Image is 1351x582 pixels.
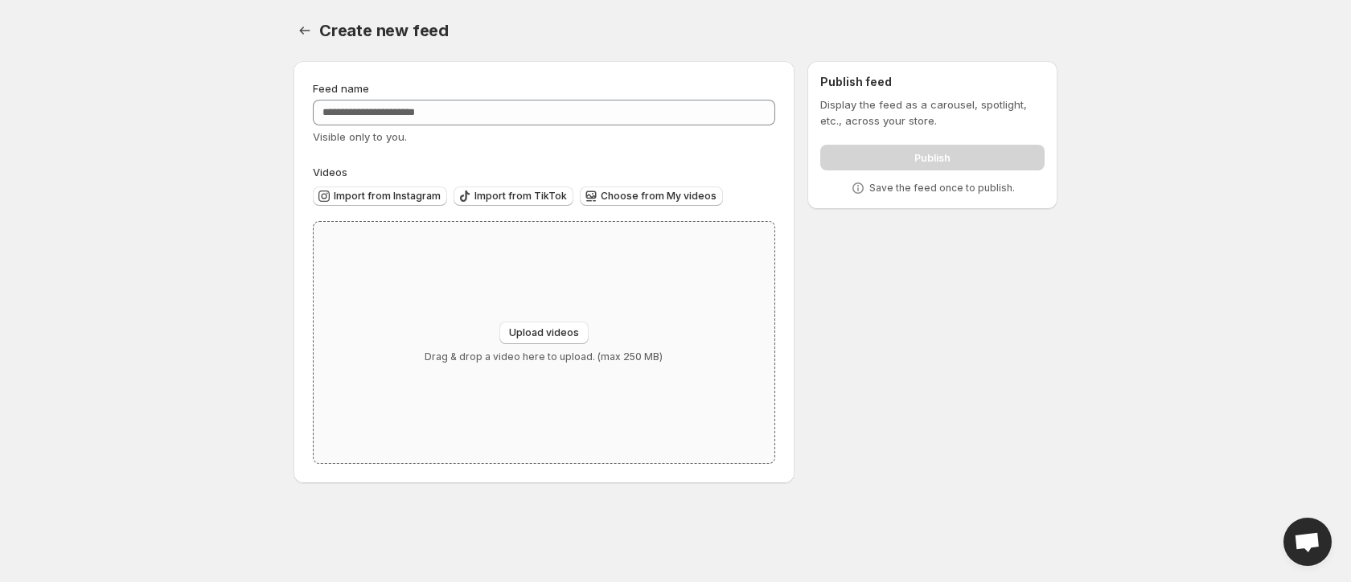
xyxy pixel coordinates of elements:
h2: Publish feed [820,74,1045,90]
span: Feed name [313,82,369,95]
span: Videos [313,166,347,178]
button: Choose from My videos [580,186,723,206]
button: Import from TikTok [454,186,573,206]
span: Upload videos [509,326,579,339]
p: Display the feed as a carousel, spotlight, etc., across your store. [820,96,1045,129]
span: Import from TikTok [474,190,567,203]
span: Create new feed [319,21,449,40]
p: Drag & drop a video here to upload. (max 250 MB) [425,350,663,363]
button: Import from Instagram [313,186,447,206]
button: Upload videos [499,322,589,344]
button: Settings [294,19,316,42]
a: Open chat [1283,518,1332,566]
span: Visible only to you. [313,130,407,143]
p: Save the feed once to publish. [869,182,1015,195]
span: Import from Instagram [334,190,441,203]
span: Choose from My videos [601,190,717,203]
